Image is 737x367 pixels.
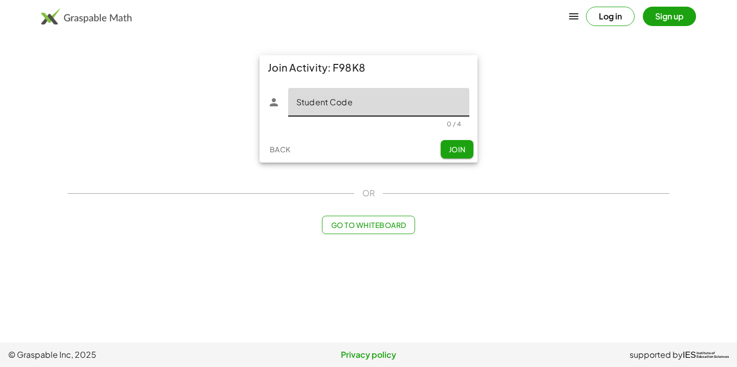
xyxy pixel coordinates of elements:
span: Institute of Education Sciences [697,352,729,359]
button: Join [441,140,473,158]
span: OR [362,187,375,199]
button: Log in [586,7,635,26]
span: Go to Whiteboard [331,220,406,230]
button: Back [264,140,296,158]
div: 0 / 4 [447,120,461,128]
button: Sign up [643,7,696,26]
span: IES [683,350,696,360]
a: IESInstitute ofEducation Sciences [683,349,729,361]
a: Privacy policy [248,349,488,361]
button: Go to Whiteboard [322,216,415,234]
span: Back [269,145,290,154]
span: Join [448,145,465,154]
span: © Graspable Inc, 2025 [8,349,248,361]
div: Join Activity: F98K8 [259,55,478,80]
span: supported by [630,349,683,361]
